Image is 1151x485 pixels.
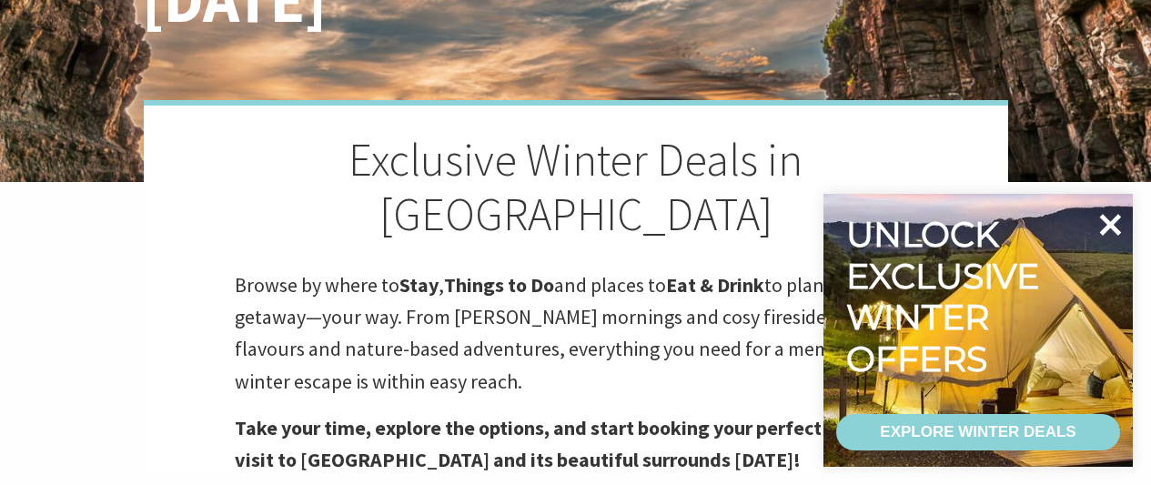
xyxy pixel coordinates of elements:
div: EXPLORE WINTER DEALS [880,414,1075,450]
h2: Exclusive Winter Deals in [GEOGRAPHIC_DATA] [235,133,917,242]
strong: Things to Do [444,272,554,298]
strong: Take your time, explore the options, and start booking your perfect winter visit to [GEOGRAPHIC_D... [235,415,883,472]
strong: Eat & Drink [666,272,764,298]
a: EXPLORE WINTER DEALS [836,414,1120,450]
p: Browse by where to , and places to to plan your ideal getaway—your way. From [PERSON_NAME] mornin... [235,269,917,398]
strong: Stay [399,272,439,298]
div: Unlock exclusive winter offers [846,214,1047,379]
